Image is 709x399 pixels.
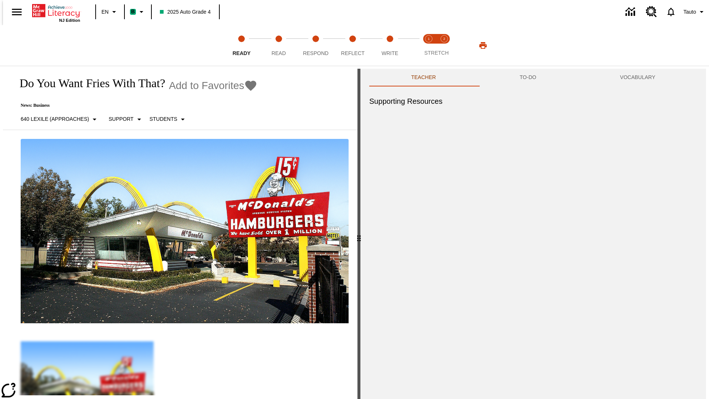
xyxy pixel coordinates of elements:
span: 2025 Auto Grade 4 [160,8,211,16]
button: Select Lexile, 640 Lexile (Approaches) [18,113,102,126]
button: Boost Class color is mint green. Change class color [127,5,149,18]
button: TO-DO [478,69,578,86]
span: Write [381,50,398,56]
span: NJ Edition [59,18,80,23]
div: reading [3,69,357,395]
text: 1 [428,37,429,41]
div: Instructional Panel Tabs [369,69,697,86]
button: Open side menu [6,1,28,23]
p: News: Business [12,103,257,108]
div: Home [32,3,80,23]
button: Scaffolds, Support [106,113,146,126]
button: Stretch Respond step 2 of 2 [434,25,455,66]
span: Respond [303,50,328,56]
span: Read [271,50,286,56]
button: Profile/Settings [681,5,709,18]
span: STRETCH [424,50,449,56]
button: Teacher [369,69,478,86]
a: Resource Center, Will open in new tab [641,2,661,22]
p: Support [109,115,133,123]
span: Add to Favorites [169,80,244,92]
h6: Supporting Resources [369,95,697,107]
div: Press Enter or Spacebar and then press right and left arrow keys to move the slider [357,69,360,399]
span: EN [102,8,109,16]
button: Print [471,39,495,52]
span: Tauto [684,8,696,16]
text: 2 [443,37,445,41]
button: VOCABULARY [578,69,697,86]
div: activity [360,69,706,399]
button: Stretch Read step 1 of 2 [418,25,439,66]
button: Reflect step 4 of 5 [331,25,374,66]
button: Read step 2 of 5 [257,25,300,66]
button: Respond step 3 of 5 [294,25,337,66]
button: Ready step 1 of 5 [220,25,263,66]
button: Add to Favorites - Do You Want Fries With That? [169,79,257,92]
a: Data Center [621,2,641,22]
button: Write step 5 of 5 [369,25,411,66]
a: Notifications [661,2,681,21]
button: Language: EN, Select a language [98,5,122,18]
img: One of the first McDonald's stores, with the iconic red sign and golden arches. [21,139,349,324]
span: Ready [233,50,251,56]
button: Select Student [147,113,190,126]
span: Reflect [341,50,365,56]
h1: Do You Want Fries With That? [12,76,165,90]
span: B [131,7,135,16]
p: Students [150,115,177,123]
p: 640 Lexile (Approaches) [21,115,89,123]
